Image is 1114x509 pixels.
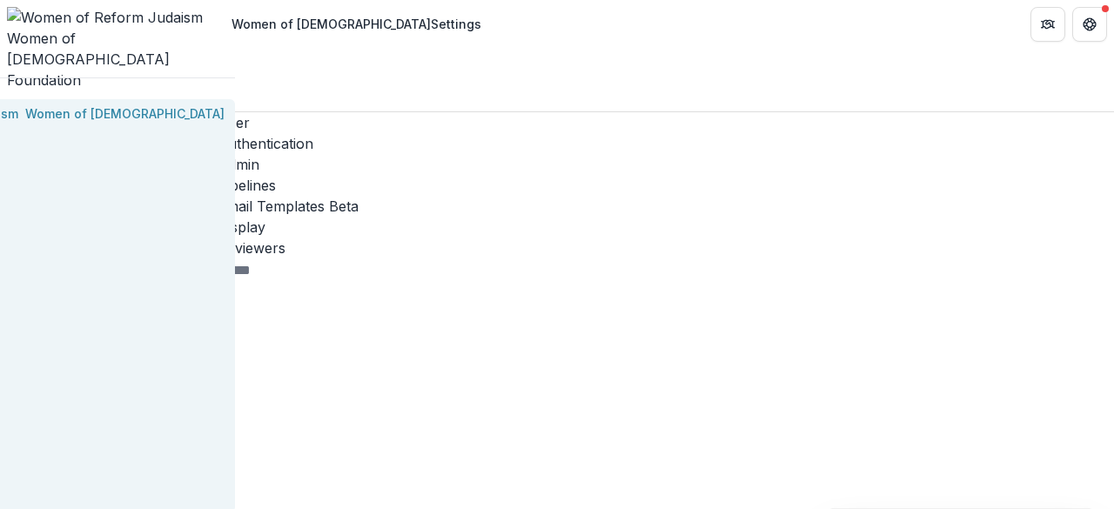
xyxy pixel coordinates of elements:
img: Women of Reform Judaism [7,7,211,28]
a: Authentication [218,133,1114,154]
div: Women of [DEMOGRAPHIC_DATA] [7,28,211,70]
div: Women of [DEMOGRAPHIC_DATA] [25,104,225,123]
button: Get Help [1072,7,1107,42]
a: Email Templates Beta [218,196,1114,217]
a: Pipelines [218,175,1114,196]
div: Email Templates [218,196,1114,217]
a: Admin [218,154,1114,175]
a: Display [218,217,1114,238]
div: Women of [DEMOGRAPHIC_DATA] Settings [232,15,481,33]
a: Reviewers [218,238,1114,258]
nav: breadcrumb [225,11,488,37]
a: User [218,112,1114,133]
button: Partners [1030,7,1065,42]
span: Beta [329,198,359,215]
